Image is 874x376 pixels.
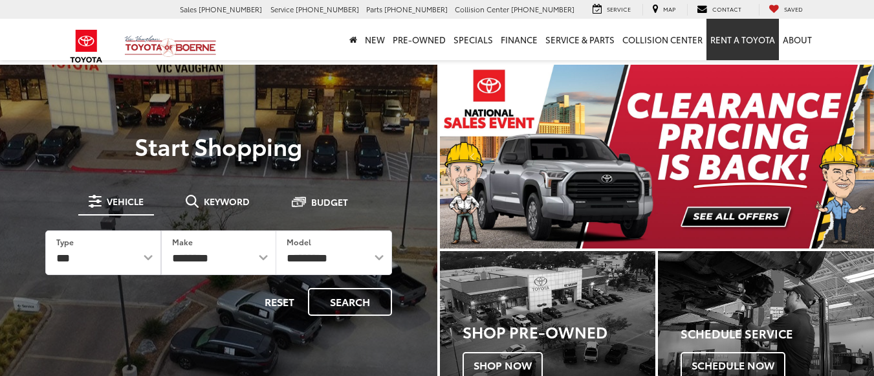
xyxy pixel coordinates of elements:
[62,25,111,67] img: Toyota
[497,19,541,60] a: Finance
[204,197,250,206] span: Keyword
[440,91,505,223] button: Click to view previous picture.
[180,4,197,14] span: Sales
[384,4,448,14] span: [PHONE_NUMBER]
[107,197,144,206] span: Vehicle
[389,19,450,60] a: Pre-Owned
[511,4,574,14] span: [PHONE_NUMBER]
[296,4,359,14] span: [PHONE_NUMBER]
[809,91,874,223] button: Click to view next picture.
[759,4,813,16] a: My Saved Vehicles
[270,4,294,14] span: Service
[618,19,706,60] a: Collision Center
[607,5,631,13] span: Service
[199,4,262,14] span: [PHONE_NUMBER]
[642,4,685,16] a: Map
[463,323,656,340] h3: Shop Pre-Owned
[712,5,741,13] span: Contact
[681,327,874,340] h4: Schedule Service
[308,288,392,316] button: Search
[172,236,193,247] label: Make
[56,236,74,247] label: Type
[455,4,509,14] span: Collision Center
[366,4,382,14] span: Parts
[124,35,217,58] img: Vic Vaughan Toyota of Boerne
[450,19,497,60] a: Specials
[779,19,816,60] a: About
[361,19,389,60] a: New
[254,288,305,316] button: Reset
[687,4,751,16] a: Contact
[311,197,348,206] span: Budget
[706,19,779,60] a: Rent a Toyota
[663,5,675,13] span: Map
[27,133,410,159] p: Start Shopping
[784,5,803,13] span: Saved
[541,19,618,60] a: Service & Parts: Opens in a new tab
[345,19,361,60] a: Home
[287,236,311,247] label: Model
[583,4,640,16] a: Service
